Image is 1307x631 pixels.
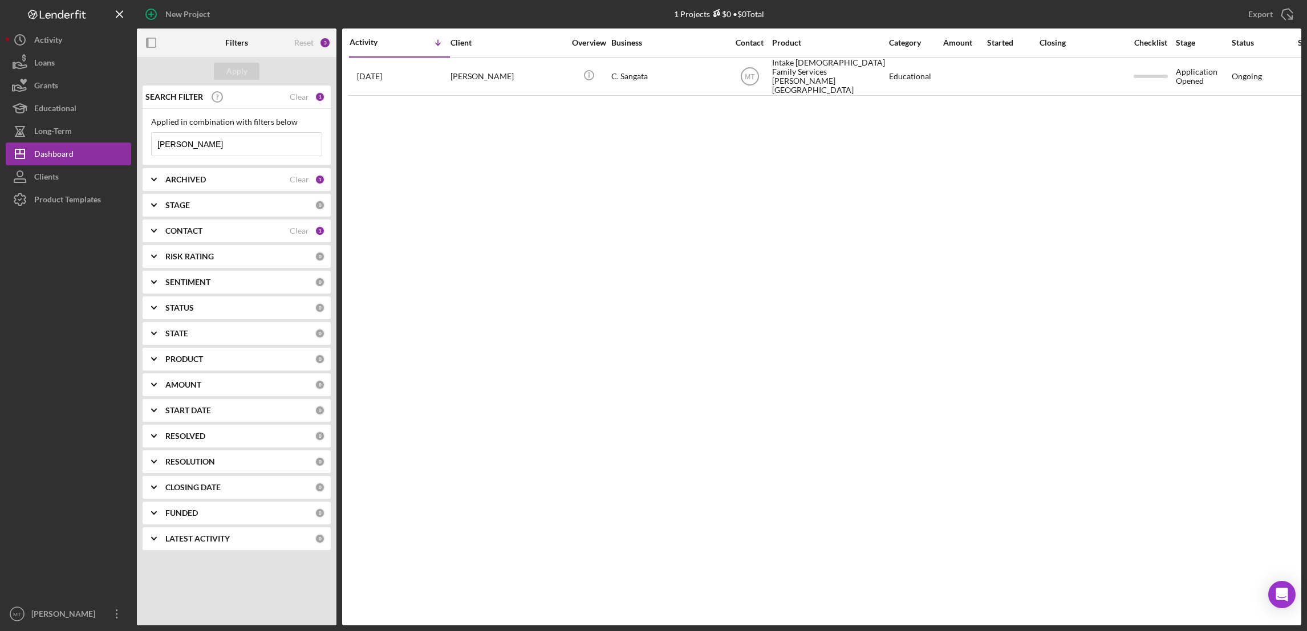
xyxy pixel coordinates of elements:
[34,74,58,100] div: Grants
[350,38,400,47] div: Activity
[165,483,221,492] b: CLOSING DATE
[165,355,203,364] b: PRODUCT
[165,252,214,261] b: RISK RATING
[315,251,325,262] div: 0
[1248,3,1273,26] div: Export
[145,92,203,101] b: SEARCH FILTER
[165,201,190,210] b: STAGE
[611,58,725,95] div: C. Sangata
[772,38,886,47] div: Product
[772,58,886,95] div: Intake [DEMOGRAPHIC_DATA] Family Services [PERSON_NAME][GEOGRAPHIC_DATA]
[674,9,764,19] div: 1 Projects • $0 Total
[6,143,131,165] button: Dashboard
[225,38,248,47] b: Filters
[34,120,72,145] div: Long-Term
[165,226,202,235] b: CONTACT
[290,175,309,184] div: Clear
[315,174,325,185] div: 1
[357,72,382,81] time: 2025-03-24 21:14
[710,9,731,19] div: $0
[1040,38,1125,47] div: Closing
[319,37,331,48] div: 3
[889,58,942,95] div: Educational
[165,3,210,26] div: New Project
[34,51,55,77] div: Loans
[315,277,325,287] div: 0
[6,120,131,143] button: Long-Term
[315,354,325,364] div: 0
[315,303,325,313] div: 0
[1232,38,1286,47] div: Status
[1268,581,1296,608] div: Open Intercom Messenger
[6,29,131,51] button: Activity
[6,188,131,211] button: Product Templates
[226,63,247,80] div: Apply
[290,92,309,101] div: Clear
[315,380,325,390] div: 0
[315,226,325,236] div: 1
[611,38,725,47] div: Business
[450,58,565,95] div: [PERSON_NAME]
[6,74,131,97] button: Grants
[450,38,565,47] div: Client
[165,508,198,518] b: FUNDED
[34,165,59,191] div: Clients
[728,38,771,47] div: Contact
[6,51,131,74] button: Loans
[165,175,206,184] b: ARCHIVED
[1237,3,1301,26] button: Export
[315,508,325,518] div: 0
[1126,38,1175,47] div: Checklist
[745,72,755,80] text: MT
[165,278,210,287] b: SENTIMENT
[137,3,221,26] button: New Project
[165,303,194,312] b: STATUS
[34,188,101,214] div: Product Templates
[1176,58,1231,95] div: Application Opened
[165,534,230,543] b: LATEST ACTIVITY
[214,63,259,80] button: Apply
[34,143,74,168] div: Dashboard
[315,534,325,544] div: 0
[889,38,942,47] div: Category
[1176,38,1231,47] div: Stage
[29,602,103,628] div: [PERSON_NAME]
[165,329,188,338] b: STATE
[315,457,325,467] div: 0
[315,482,325,492] div: 0
[315,200,325,210] div: 0
[151,117,322,127] div: Applied in combination with filters below
[315,405,325,416] div: 0
[1232,72,1262,81] div: Ongoing
[6,165,131,188] button: Clients
[315,328,325,339] div: 0
[165,431,205,441] b: RESOLVED
[13,611,21,617] text: MT
[6,602,131,625] button: MT[PERSON_NAME]
[34,97,76,123] div: Educational
[6,97,131,120] button: Educational
[34,29,62,54] div: Activity
[567,38,610,47] div: Overview
[290,226,309,235] div: Clear
[294,38,314,47] div: Reset
[165,457,215,466] b: RESOLUTION
[987,38,1038,47] div: Started
[943,38,986,47] div: Amount
[315,431,325,441] div: 0
[165,380,201,389] b: AMOUNT
[165,406,211,415] b: START DATE
[315,92,325,102] div: 1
